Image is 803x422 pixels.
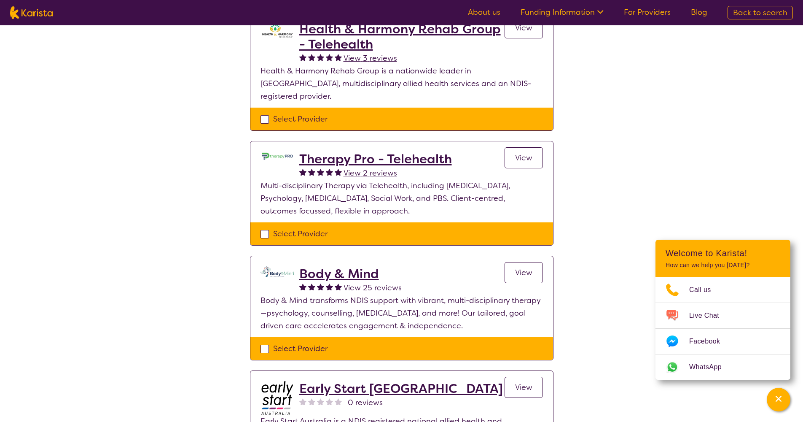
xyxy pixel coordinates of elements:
[521,7,604,17] a: Funding Information
[505,17,543,38] a: View
[326,54,333,61] img: fullstar
[666,248,780,258] h2: Welcome to Karista!
[689,309,729,322] span: Live Chat
[515,153,532,163] span: View
[468,7,500,17] a: About us
[261,179,543,217] p: Multi-disciplinary Therapy via Telehealth, including [MEDICAL_DATA], Psychology, [MEDICAL_DATA], ...
[335,168,342,176] img: fullstar
[261,151,294,161] img: lehxprcbtunjcwin5sb4.jpg
[261,266,294,277] img: qmpolprhjdhzpcuekzqg.svg
[505,147,543,168] a: View
[515,382,532,392] span: View
[348,396,383,409] span: 0 reviews
[505,262,543,283] a: View
[261,294,543,332] p: Body & Mind transforms NDIS support with vibrant, multi-disciplinary therapy—psychology, counsell...
[655,240,790,380] div: Channel Menu
[10,6,53,19] img: Karista logo
[666,262,780,269] p: How can we help you [DATE]?
[261,65,543,103] p: Health & Harmony Rehab Group is a nationwide leader in [GEOGRAPHIC_DATA], multidisciplinary allie...
[299,283,306,290] img: fullstar
[299,168,306,176] img: fullstar
[515,268,532,278] span: View
[308,54,315,61] img: fullstar
[299,151,452,167] a: Therapy Pro - Telehealth
[335,398,342,405] img: nonereviewstar
[326,168,333,176] img: fullstar
[689,284,721,296] span: Call us
[326,283,333,290] img: fullstar
[299,22,505,52] a: Health & Harmony Rehab Group - Telehealth
[317,168,324,176] img: fullstar
[308,168,315,176] img: fullstar
[344,52,397,65] a: View 3 reviews
[308,398,315,405] img: nonereviewstar
[767,388,790,411] button: Channel Menu
[344,283,402,293] span: View 25 reviews
[655,354,790,380] a: Web link opens in a new tab.
[689,361,732,373] span: WhatsApp
[691,7,707,17] a: Blog
[344,168,397,178] span: View 2 reviews
[299,266,402,281] a: Body & Mind
[655,277,790,380] ul: Choose channel
[299,381,503,396] a: Early Start [GEOGRAPHIC_DATA]
[505,377,543,398] a: View
[728,6,793,19] a: Back to search
[299,398,306,405] img: nonereviewstar
[335,283,342,290] img: fullstar
[515,23,532,33] span: View
[326,398,333,405] img: nonereviewstar
[733,8,787,18] span: Back to search
[261,22,294,38] img: ztak9tblhgtrn1fit8ap.png
[299,54,306,61] img: fullstar
[344,281,402,294] a: View 25 reviews
[317,54,324,61] img: fullstar
[624,7,671,17] a: For Providers
[308,283,315,290] img: fullstar
[344,167,397,179] a: View 2 reviews
[261,381,294,415] img: bdpoyytkvdhmeftzccod.jpg
[689,335,730,348] span: Facebook
[317,283,324,290] img: fullstar
[344,53,397,63] span: View 3 reviews
[317,398,324,405] img: nonereviewstar
[335,54,342,61] img: fullstar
